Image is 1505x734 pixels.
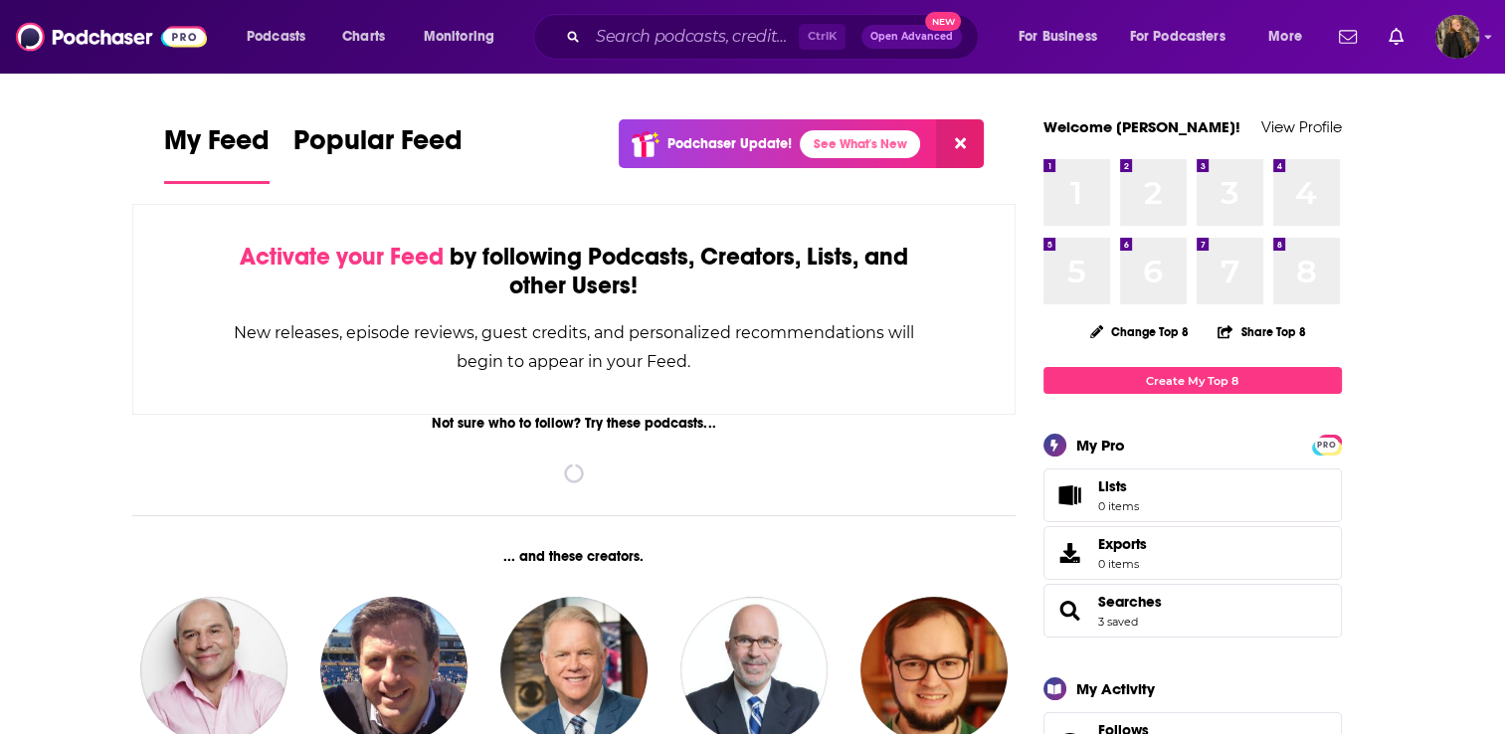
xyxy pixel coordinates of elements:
[1098,593,1162,611] a: Searches
[293,123,463,184] a: Popular Feed
[1005,21,1122,53] button: open menu
[800,130,920,158] a: See What's New
[1098,477,1127,495] span: Lists
[1078,319,1202,344] button: Change Top 8
[16,18,207,56] img: Podchaser - Follow, Share and Rate Podcasts
[164,123,270,169] span: My Feed
[1217,312,1306,351] button: Share Top 8
[1117,21,1254,53] button: open menu
[861,25,962,49] button: Open AdvancedNew
[1098,499,1139,513] span: 0 items
[1050,539,1090,567] span: Exports
[1268,23,1302,51] span: More
[1315,438,1339,453] span: PRO
[1076,679,1155,698] div: My Activity
[233,318,916,376] div: New releases, episode reviews, guest credits, and personalized recommendations will begin to appe...
[1331,20,1365,54] a: Show notifications dropdown
[925,12,961,31] span: New
[342,23,385,51] span: Charts
[164,123,270,184] a: My Feed
[1435,15,1479,59] button: Show profile menu
[240,242,444,272] span: Activate your Feed
[1043,526,1342,580] a: Exports
[1435,15,1479,59] img: User Profile
[410,21,520,53] button: open menu
[1315,437,1339,452] a: PRO
[1098,615,1138,629] a: 3 saved
[1098,477,1139,495] span: Lists
[1050,481,1090,509] span: Lists
[1019,23,1097,51] span: For Business
[424,23,494,51] span: Monitoring
[1130,23,1225,51] span: For Podcasters
[132,548,1017,565] div: ... and these creators.
[329,21,397,53] a: Charts
[1043,584,1342,638] span: Searches
[1050,597,1090,625] a: Searches
[233,243,916,300] div: by following Podcasts, Creators, Lists, and other Users!
[293,123,463,169] span: Popular Feed
[1381,20,1411,54] a: Show notifications dropdown
[870,32,953,42] span: Open Advanced
[1043,117,1240,136] a: Welcome [PERSON_NAME]!
[552,14,998,60] div: Search podcasts, credits, & more...
[247,23,305,51] span: Podcasts
[667,135,792,152] p: Podchaser Update!
[1098,535,1147,553] span: Exports
[799,24,846,50] span: Ctrl K
[1254,21,1327,53] button: open menu
[1043,468,1342,522] a: Lists
[1435,15,1479,59] span: Logged in as anamarquis
[1098,557,1147,571] span: 0 items
[588,21,799,53] input: Search podcasts, credits, & more...
[1076,436,1125,455] div: My Pro
[233,21,331,53] button: open menu
[1043,367,1342,394] a: Create My Top 8
[132,415,1017,432] div: Not sure who to follow? Try these podcasts...
[1261,117,1342,136] a: View Profile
